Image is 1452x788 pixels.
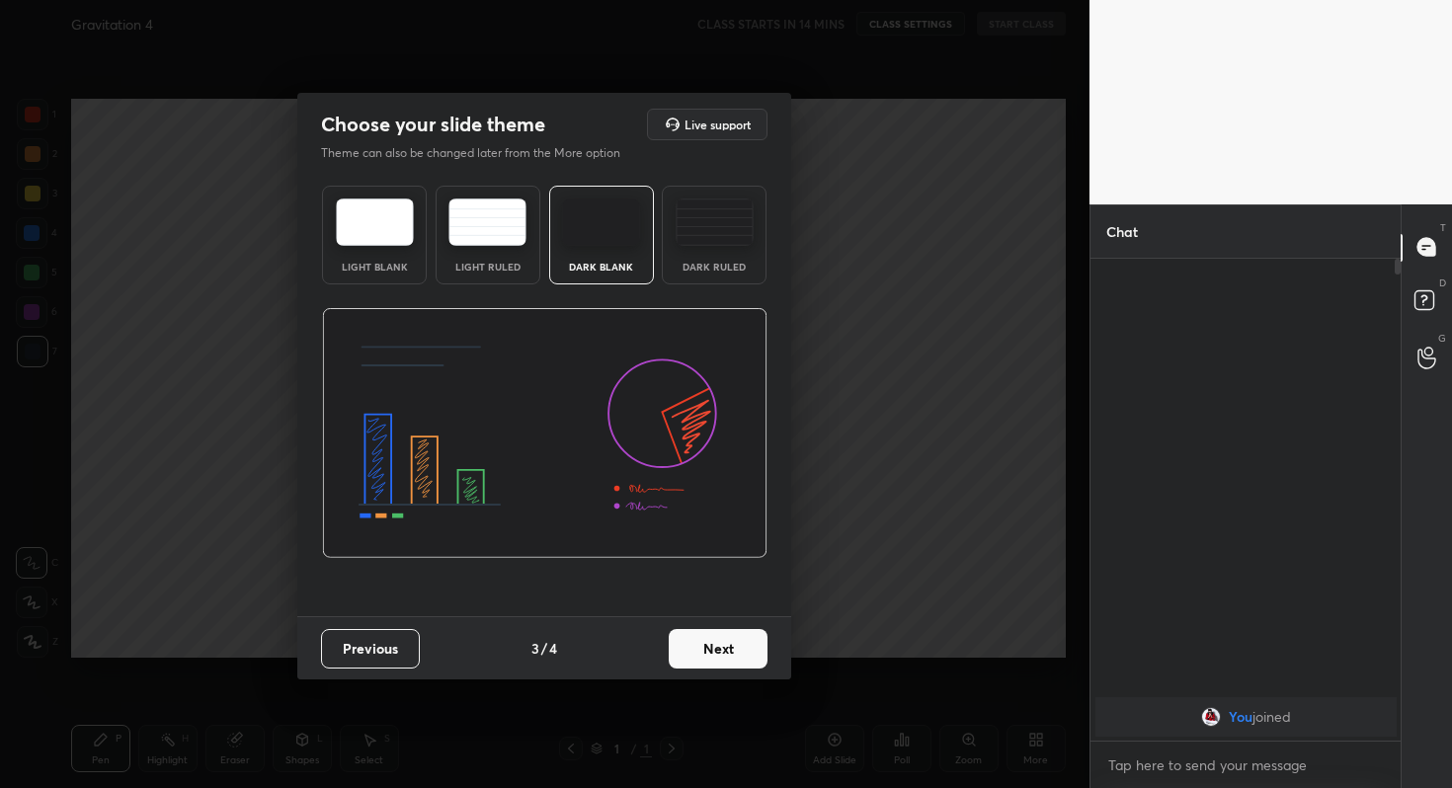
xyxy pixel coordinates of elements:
h5: Live support [685,118,751,130]
h2: Choose your slide theme [321,112,545,137]
span: joined [1252,709,1291,725]
img: 1ebef24397bb4d34b920607507894a09.jpg [1201,707,1221,727]
p: G [1438,331,1446,346]
button: Previous [321,629,420,669]
img: darkRuledTheme.de295e13.svg [676,198,754,246]
h4: 4 [549,638,557,659]
h4: 3 [531,638,539,659]
div: Dark Blank [562,262,641,272]
img: darkTheme.f0cc69e5.svg [562,198,640,246]
p: D [1439,276,1446,290]
div: grid [1090,693,1402,741]
p: Chat [1090,205,1154,258]
h4: / [541,638,547,659]
img: lightTheme.e5ed3b09.svg [336,198,414,246]
p: T [1440,220,1446,235]
img: darkThemeBanner.d06ce4a2.svg [322,308,767,559]
img: lightRuledTheme.5fabf969.svg [448,198,526,246]
div: Light Blank [335,262,414,272]
div: Dark Ruled [675,262,754,272]
p: Theme can also be changed later from the More option [321,144,641,162]
button: Next [669,629,767,669]
div: Light Ruled [448,262,527,272]
span: You [1229,709,1252,725]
